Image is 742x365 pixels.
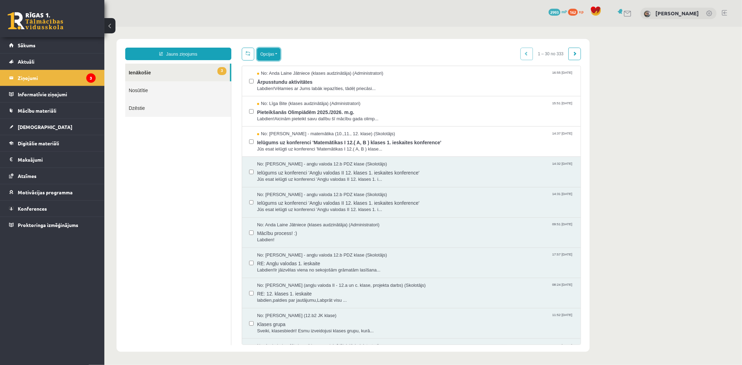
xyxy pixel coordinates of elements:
button: Opcijas [153,21,176,34]
a: No: [PERSON_NAME] (angļu valoda II - 12.a un c. klase, projekta darbs) (Skolotājs) 08:24 [DATE] R... [153,255,469,277]
a: No: [PERSON_NAME] - angļu valoda 12.b PDZ klase (Skolotājs) 17:57 [DATE] RE: Angļu valodas 1. ies... [153,225,469,247]
span: 162 [568,9,578,16]
a: Digitālie materiāli [9,135,96,151]
a: Motivācijas programma [9,184,96,200]
span: Ielūgums uz konferenci 'Angļu valodas II 12. klases 1. ieskaites konference' [153,171,469,180]
a: Proktoringa izmēģinājums [9,217,96,233]
a: [DEMOGRAPHIC_DATA] [9,119,96,135]
legend: Ziņojumi [18,70,96,86]
a: No: Līga Bite (klases audzinātāja) (Administratori) 15:51 [DATE] Pieteikšanās Olimpiādēm 2025./20... [153,74,469,95]
span: Klases grupa [153,292,469,301]
a: No: Anda Laine Jātniece (klases audzinātāja) (Administratori) 09:51 [DATE] Mācību process! :) Lab... [153,195,469,217]
a: Rīgas 1. Tālmācības vidusskola [8,12,63,30]
a: No: Anda Laine Jātniece (klases audzinātāja) (Administratori) 10:43 [DATE] [153,316,469,338]
span: 08:24 [DATE] [446,255,469,261]
span: Aktuāli [18,58,34,65]
legend: Maksājumi [18,152,96,168]
span: RE: Angļu valodas 1. ieskaite [153,232,469,240]
a: Ziņojumi3 [9,70,96,86]
span: Jūs esat ielūgti uz konferenci 'Angļu valodas II 12. klases 1. i... [153,180,469,186]
span: Labdien!Aicinām pieteikt savu dalību šī mācību gada olimp... [153,89,469,96]
a: No: [PERSON_NAME] - angļu valoda 12.b PDZ klase (Skolotājs) 14:31 [DATE] Ielūgums uz konferenci '... [153,165,469,186]
span: xp [579,9,583,14]
span: 1 – 30 no 333 [429,21,464,33]
span: 14:31 [DATE] [446,165,469,170]
a: Maksājumi [9,152,96,168]
a: 162 xp [568,9,587,14]
a: Mācību materiāli [9,103,96,119]
span: Atzīmes [18,173,37,179]
span: Konferences [18,205,47,212]
span: No: [PERSON_NAME] - angļu valoda 12.b PDZ klase (Skolotājs) [153,134,283,141]
span: Ielūgums uz konferenci 'Matemātikas I 12.( A, B ) klases 1. ieskaites konference' [153,111,469,119]
span: No: [PERSON_NAME] (angļu valoda II - 12.a un c. klase, projekta darbs) (Skolotājs) [153,255,321,262]
span: 3 [113,40,122,48]
span: No: [PERSON_NAME] - angļu valoda 12.b PDZ klase (Skolotājs) [153,225,283,232]
span: Ielūgums uz konferenci 'Angļu valodas II 12. klases 1. ieskaites konference' [153,141,469,149]
a: 3Ienākošie [21,37,126,55]
a: Nosūtītie [21,55,127,72]
span: Labdien!Ir jāizvēlas viena no sekojošām grāmatām lasīšana... [153,240,469,247]
span: No: Anda Laine Jātniece (klases audzinātāja) (Administratori) [153,316,275,323]
span: No: [PERSON_NAME] (12.b2 JK klase) [153,286,232,292]
span: 15:51 [DATE] [446,74,469,79]
span: Mācību materiāli [18,107,56,114]
span: Digitālie materiāli [18,140,59,146]
span: 10:43 [DATE] [446,316,469,321]
a: Dzēstie [21,72,127,90]
a: No: [PERSON_NAME] - matemātika (10.,11., 12. klase) (Skolotājs) 14:37 [DATE] Ielūgums uz konferen... [153,104,469,125]
a: Atzīmes [9,168,96,184]
a: Jauns ziņojums [21,21,127,33]
span: 11:52 [DATE] [446,286,469,291]
legend: Informatīvie ziņojumi [18,86,96,102]
span: Sākums [18,42,35,48]
span: labdien,paldies par jautājumu,Labprāt visu ... [153,270,469,277]
span: No: Anda Laine Jātniece (klases audzinātāja) (Administratori) [153,195,275,202]
span: 14:32 [DATE] [446,134,469,139]
span: No: [PERSON_NAME] - angļu valoda 12.b PDZ klase (Skolotājs) [153,165,283,171]
span: 17:57 [DATE] [446,225,469,230]
span: No: Anda Laine Jātniece (klases audzinātāja) (Administratori) [153,43,279,50]
a: Informatīvie ziņojumi [9,86,96,102]
span: mP [561,9,567,14]
span: [DEMOGRAPHIC_DATA] [18,124,72,130]
a: No: [PERSON_NAME] (12.b2 JK klase) 11:52 [DATE] Klases grupa Sveiki, klasesbiedri! Esmu izveidoju... [153,286,469,307]
a: No: [PERSON_NAME] - angļu valoda 12.b PDZ klase (Skolotājs) 14:32 [DATE] Ielūgums uz konferenci '... [153,134,469,156]
span: Ārpusstundu aktivitātes [153,50,469,59]
span: 2993 [549,9,560,16]
a: 2993 mP [549,9,567,14]
span: No: [PERSON_NAME] - matemātika (10.,11., 12. klase) (Skolotājs) [153,104,291,111]
a: No: Anda Laine Jātniece (klases audzinātāja) (Administratori) 16:55 [DATE] Ārpusstundu aktivitāte... [153,43,469,65]
i: 3 [86,73,96,83]
a: [PERSON_NAME] [655,10,699,17]
span: Proktoringa izmēģinājums [18,222,78,228]
span: Pieteikšanās Olimpiādēm 2025./2026. m.g. [153,80,469,89]
span: Labdien!Vēlamies ar Jums labāk iepazīties, tādēļ priecāsi... [153,59,469,65]
span: Mācību process! :) [153,201,469,210]
span: Labdien! [153,210,469,217]
span: RE: 12. klases 1. ieskaite [153,262,469,270]
span: Motivācijas programma [18,189,73,195]
span: Jūs esat ielūgti uz konferenci 'Angļu valodas II 12. klases 1. i... [153,149,469,156]
a: Sākums [9,37,96,53]
span: 16:55 [DATE] [446,43,469,49]
a: Aktuāli [9,54,96,70]
span: No: Līga Bite (klases audzinātāja) (Administratori) [153,74,256,80]
span: 09:51 [DATE] [446,195,469,200]
span: 14:37 [DATE] [446,104,469,109]
img: Kirils Kovaļovs [644,10,651,17]
span: Sveiki, klasesbiedri! Esmu izveidojusi klases grupu, kurā... [153,301,469,308]
span: Jūs esat ielūgti uz konferenci 'Matemātikas I 12.( A, B ) klase... [153,119,469,126]
a: Konferences [9,201,96,217]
